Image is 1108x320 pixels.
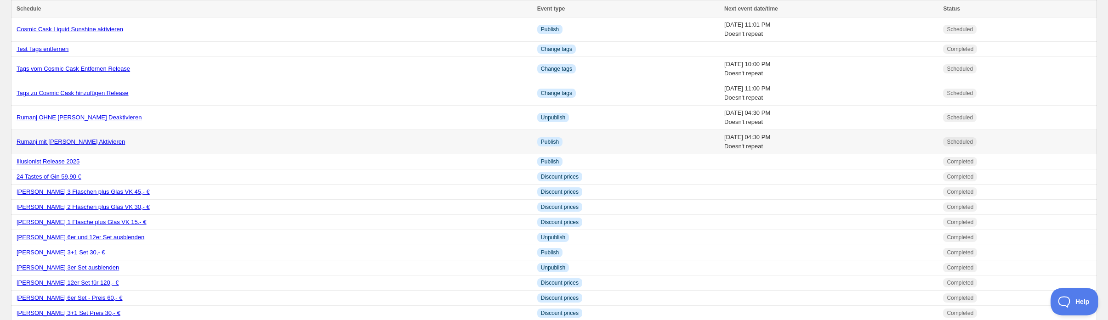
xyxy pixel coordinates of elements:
[541,173,579,180] span: Discount prices
[541,264,565,271] span: Unpublish
[17,90,129,96] a: Tags zu Cosmic Cask hinzufügen Release
[947,219,973,226] span: Completed
[541,65,572,73] span: Change tags
[947,249,973,256] span: Completed
[541,158,559,165] span: Publish
[541,114,565,121] span: Unpublish
[722,81,940,106] td: [DATE] 11:00 PM Doesn't repeat
[541,234,565,241] span: Unpublish
[17,158,80,165] a: Illusionist Release 2025
[17,138,125,145] a: Rumanj mit [PERSON_NAME] Aktivieren
[17,264,119,271] a: [PERSON_NAME] 3er Set ausblenden
[541,188,579,196] span: Discount prices
[541,279,579,286] span: Discount prices
[947,203,973,211] span: Completed
[541,203,579,211] span: Discount prices
[947,234,973,241] span: Completed
[541,26,559,33] span: Publish
[947,309,973,317] span: Completed
[17,65,130,72] a: Tags vom Cosmic Cask Entfernen Release
[947,65,973,73] span: Scheduled
[17,203,150,210] a: [PERSON_NAME] 2 Flaschen plus Glas VK 30,- €
[947,264,973,271] span: Completed
[947,26,973,33] span: Scheduled
[722,130,940,154] td: [DATE] 04:30 PM Doesn't repeat
[537,6,565,12] span: Event type
[947,173,973,180] span: Completed
[17,279,119,286] a: [PERSON_NAME] 12er Set für 120,- €
[541,294,579,302] span: Discount prices
[947,158,973,165] span: Completed
[1051,288,1099,315] iframe: Toggle Customer Support
[947,45,973,53] span: Completed
[722,57,940,81] td: [DATE] 10:00 PM Doesn't repeat
[722,17,940,42] td: [DATE] 11:01 PM Doesn't repeat
[947,294,973,302] span: Completed
[17,294,122,301] a: [PERSON_NAME] 6er Set - Preis 60,- €
[947,114,973,121] span: Scheduled
[17,6,41,12] span: Schedule
[17,309,120,316] a: [PERSON_NAME] 3+1 Set Preis 30,- €
[17,219,147,225] a: [PERSON_NAME] 1 Flasche plus Glas VK 15,- €
[541,309,579,317] span: Discount prices
[541,249,559,256] span: Publish
[541,219,579,226] span: Discount prices
[17,45,68,52] a: Test Tags entfernen
[17,26,123,33] a: Cosmic Cask Liquid Sunshine aktivieren
[541,45,572,53] span: Change tags
[17,234,144,241] a: [PERSON_NAME] 6er und 12er Set ausblenden
[947,279,973,286] span: Completed
[17,188,150,195] a: [PERSON_NAME] 3 Flaschen plus Glas VK 45,- €
[541,90,572,97] span: Change tags
[724,6,778,12] span: Next event date/time
[943,6,960,12] span: Status
[947,188,973,196] span: Completed
[947,138,973,146] span: Scheduled
[947,90,973,97] span: Scheduled
[17,249,105,256] a: [PERSON_NAME] 3+1 Set 30,- €
[17,173,81,180] a: 24 Tastes of Gin 59,90 €
[541,138,559,146] span: Publish
[722,106,940,130] td: [DATE] 04:30 PM Doesn't repeat
[17,114,142,121] a: Rumanj OHNE [PERSON_NAME] Deaktivieren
